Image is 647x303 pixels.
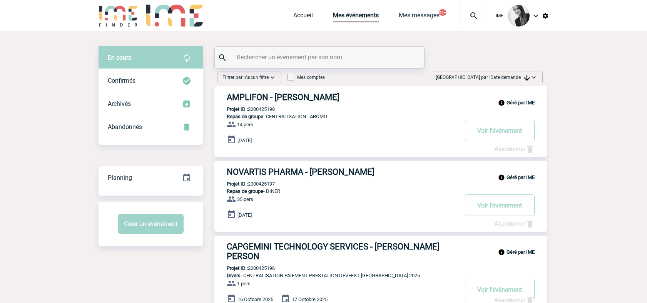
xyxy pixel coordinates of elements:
button: Voir l'événement [465,279,535,300]
div: Retrouvez ici tous vos évènements avant confirmation [99,46,203,69]
b: Géré par IME [507,100,535,105]
b: Géré par IME [507,249,535,255]
label: Mes comptes [288,75,325,80]
img: baseline_expand_more_white_24dp-b.png [269,74,276,81]
p: - DINER [214,188,458,194]
b: Projet ID : [227,181,248,187]
a: NOVARTIS PHARMA - [PERSON_NAME] [214,167,547,177]
b: Géré par IME [507,174,535,180]
span: IME [496,13,503,18]
p: - CENTRALISATION - AROMO [214,114,458,119]
img: info_black_24dp.svg [498,99,505,106]
a: CAPGEMINI TECHNOLOGY SERVICES - [PERSON_NAME] PERSON [214,242,547,261]
a: Abandonner [495,146,535,152]
img: baseline_expand_more_white_24dp-b.png [530,74,538,81]
span: [DATE] [237,212,252,218]
img: 101050-0.jpg [508,5,530,27]
a: Mes événements [333,12,379,22]
b: Projet ID : [227,265,248,271]
span: Divers [227,273,241,278]
span: 17 Octobre 2025 [292,296,328,302]
span: En cours [108,54,131,61]
img: info_black_24dp.svg [498,249,505,256]
img: info_black_24dp.svg [498,174,505,181]
span: Repas de groupe [227,114,263,119]
span: Date demande [490,75,530,80]
span: [DATE] [237,137,252,143]
span: 35 pers. [237,196,254,202]
span: Filtrer par : [222,74,269,81]
p: 2000425196 [214,265,275,271]
div: Retrouvez ici tous vos événements organisés par date et état d'avancement [99,166,203,189]
button: Voir l'événement [465,194,535,216]
span: Archivés [108,100,131,107]
div: Retrouvez ici tous les événements que vous avez décidé d'archiver [99,92,203,116]
span: Confirmés [108,77,135,84]
button: 99+ [439,9,446,16]
img: arrow_downward.png [524,75,530,81]
span: Planning [108,174,132,181]
p: 2000425198 [214,106,275,112]
b: Projet ID : [227,106,248,112]
img: IME-Finder [99,5,139,27]
span: 1 pers. [237,281,252,286]
span: Abandonnés [108,123,142,131]
button: Voir l'événement [465,120,535,141]
p: - CENTRALISATION PAIEMENT PRESTATION DEVFEST [GEOGRAPHIC_DATA] 2025 [214,273,458,278]
span: 14 pers. [237,122,254,127]
h3: AMPLIFON - [PERSON_NAME] [227,92,458,102]
span: [GEOGRAPHIC_DATA] par : [436,74,530,81]
div: Retrouvez ici tous vos événements annulés [99,116,203,139]
a: Accueil [293,12,313,22]
a: Abandonner [495,220,535,227]
a: Mes messages [399,12,440,22]
h3: CAPGEMINI TECHNOLOGY SERVICES - [PERSON_NAME] PERSON [227,242,458,261]
a: Planning [99,166,203,189]
a: AMPLIFON - [PERSON_NAME] [214,92,547,102]
p: 2000425197 [214,181,275,187]
span: Aucun filtre [245,75,269,80]
button: Créer un événement [118,214,184,234]
h3: NOVARTIS PHARMA - [PERSON_NAME] [227,167,458,177]
span: Repas de groupe [227,188,263,194]
input: Rechercher un événement par son nom [235,52,406,63]
span: 16 Octobre 2025 [237,296,273,302]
